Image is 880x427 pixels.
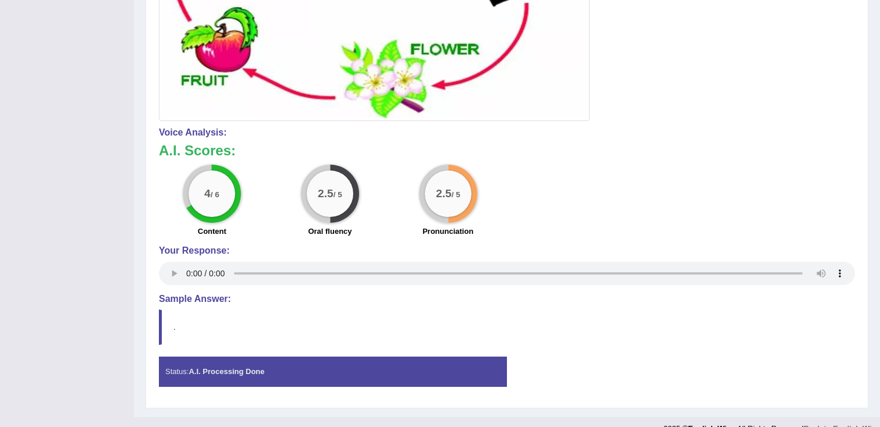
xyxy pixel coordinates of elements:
[211,190,219,199] small: / 6
[159,309,855,345] blockquote: .
[318,187,333,200] big: 2.5
[436,187,452,200] big: 2.5
[159,127,855,138] h4: Voice Analysis:
[189,367,264,376] strong: A.I. Processing Done
[204,187,211,200] big: 4
[198,226,226,237] label: Content
[159,294,855,304] h4: Sample Answer:
[333,190,342,199] small: / 5
[159,143,236,158] b: A.I. Scores:
[308,226,352,237] label: Oral fluency
[159,357,507,386] div: Status:
[451,190,460,199] small: / 5
[423,226,473,237] label: Pronunciation
[159,245,855,256] h4: Your Response:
